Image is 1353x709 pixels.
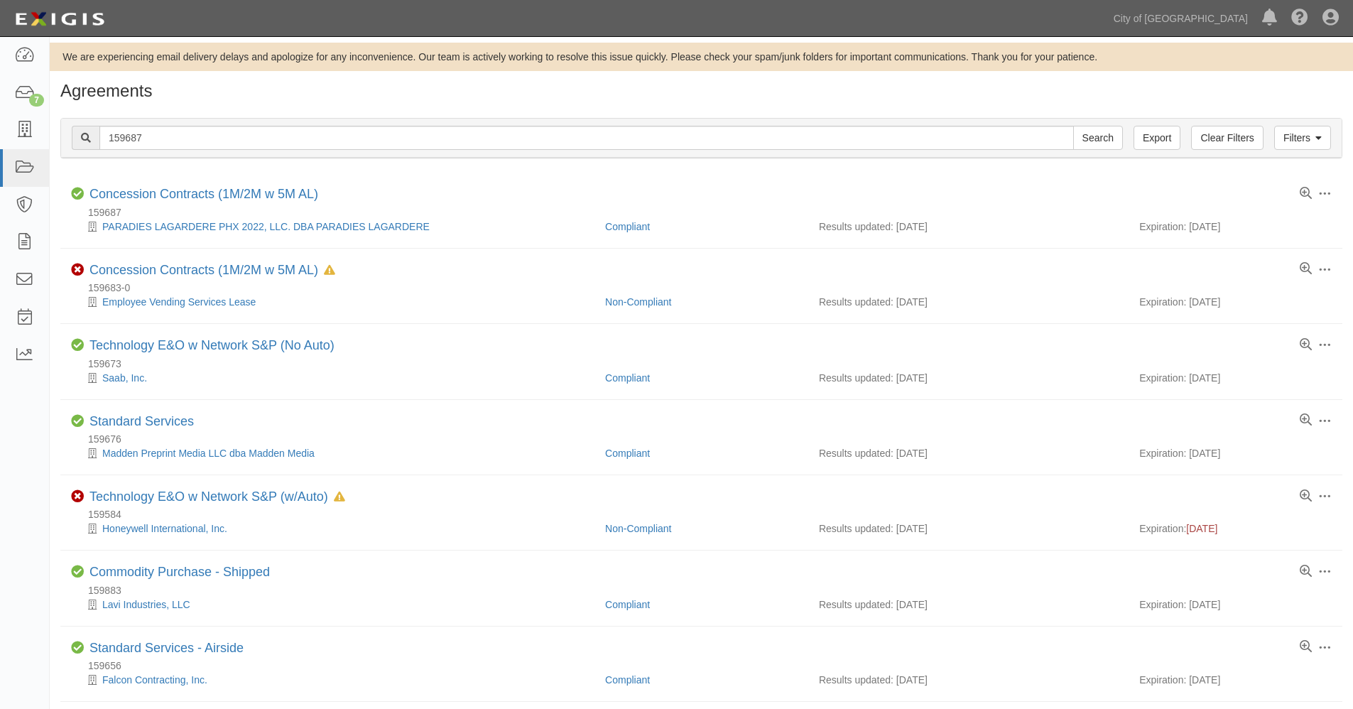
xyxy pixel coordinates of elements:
[60,82,1342,100] h1: Agreements
[605,599,650,610] a: Compliant
[11,6,109,32] img: logo-5460c22ac91f19d4615b14bd174203de0afe785f0fc80cf4dbbc73dc1793850b.png
[89,338,335,354] div: Technology E&O w Network S&P (No Auto)
[89,187,318,202] div: Concession Contracts (1M/2M w 5M AL)
[71,446,594,460] div: Madden Preprint Media LLC dba Madden Media
[605,221,650,232] a: Compliant
[819,371,1118,385] div: Results updated: [DATE]
[29,94,44,107] div: 7
[102,221,430,232] a: PARADIES LAGARDERE PHX 2022, LLC. DBA PARADIES LAGARDERE
[1139,220,1332,234] div: Expiration: [DATE]
[1139,371,1332,385] div: Expiration: [DATE]
[71,490,84,503] i: Non-Compliant
[1139,597,1332,612] div: Expiration: [DATE]
[71,339,84,352] i: Compliant
[1300,490,1312,503] a: View results summary
[1300,188,1312,200] a: View results summary
[102,448,315,459] a: Madden Preprint Media LLC dba Madden Media
[71,597,594,612] div: Lavi Industries, LLC
[605,523,671,534] a: Non-Compliant
[50,50,1353,64] div: We are experiencing email delivery delays and apologize for any inconvenience. Our team is active...
[605,296,671,308] a: Non-Compliant
[605,372,650,384] a: Compliant
[1134,126,1180,150] a: Export
[102,523,227,534] a: Honeywell International, Inc.
[71,205,1342,220] div: 159687
[1139,673,1332,687] div: Expiration: [DATE]
[89,641,244,655] a: Standard Services - Airside
[89,414,194,428] a: Standard Services
[1073,126,1123,150] input: Search
[71,673,594,687] div: Falcon Contracting, Inc.
[89,565,270,580] div: Commodity Purchase - Shipped
[71,521,594,536] div: Honeywell International, Inc.
[71,432,1342,446] div: 159676
[819,597,1118,612] div: Results updated: [DATE]
[71,371,594,385] div: Saab, Inc.
[71,565,84,578] i: Compliant
[1300,414,1312,427] a: View results summary
[819,295,1118,309] div: Results updated: [DATE]
[89,641,244,656] div: Standard Services - Airside
[71,642,84,654] i: Compliant
[1139,295,1332,309] div: Expiration: [DATE]
[71,357,1342,371] div: 159673
[71,188,84,200] i: Compliant
[1139,521,1332,536] div: Expiration:
[71,264,84,276] i: Non-Compliant
[71,295,594,309] div: Employee Vending Services Lease
[819,521,1118,536] div: Results updated: [DATE]
[102,372,147,384] a: Saab, Inc.
[1191,126,1263,150] a: Clear Filters
[89,263,318,277] a: Concession Contracts (1M/2M w 5M AL)
[1300,339,1312,352] a: View results summary
[71,281,1342,295] div: 159683-0
[71,583,1342,597] div: 159883
[89,489,345,505] div: Technology E&O w Network S&P (w/Auto)
[71,220,594,234] div: PARADIES LAGARDERE PHX 2022, LLC. DBA PARADIES LAGARDERE
[89,338,335,352] a: Technology E&O w Network S&P (No Auto)
[102,599,190,610] a: Lavi Industries, LLC
[89,489,328,504] a: Technology E&O w Network S&P (w/Auto)
[89,414,194,430] div: Standard Services
[99,126,1074,150] input: Search
[1139,446,1332,460] div: Expiration: [DATE]
[605,448,650,459] a: Compliant
[819,673,1118,687] div: Results updated: [DATE]
[1300,641,1312,654] a: View results summary
[1291,10,1308,27] i: Help Center - Complianz
[1300,263,1312,276] a: View results summary
[819,220,1118,234] div: Results updated: [DATE]
[1107,4,1255,33] a: City of [GEOGRAPHIC_DATA]
[1300,565,1312,578] a: View results summary
[102,296,256,308] a: Employee Vending Services Lease
[324,266,335,276] i: In Default since 06/27/2025
[71,659,1342,673] div: 159656
[819,446,1118,460] div: Results updated: [DATE]
[89,565,270,579] a: Commodity Purchase - Shipped
[334,492,345,502] i: In Default since 06/22/2025
[1186,523,1217,534] span: [DATE]
[102,674,207,686] a: Falcon Contracting, Inc.
[71,415,84,428] i: Compliant
[1274,126,1331,150] a: Filters
[71,507,1342,521] div: 159584
[605,674,650,686] a: Compliant
[89,187,318,201] a: Concession Contracts (1M/2M w 5M AL)
[89,263,335,278] div: Concession Contracts (1M/2M w 5M AL)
